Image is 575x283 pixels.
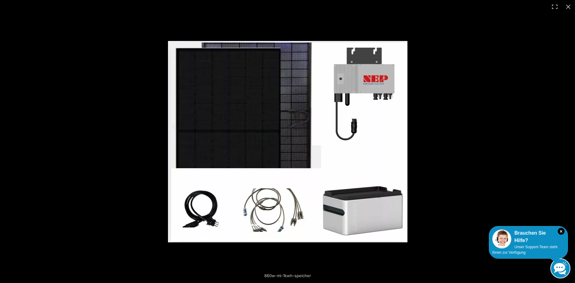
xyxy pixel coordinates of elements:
i: Schließen [558,228,565,235]
div: 860w-mi-1kwh-speicher [223,269,352,282]
img: 860w-mi-1kwh-speicher.webp [168,41,407,242]
span: Unser Support-Team steht Ihnen zur Verfügung [492,245,557,255]
div: Brauchen Sie Hilfe? [492,229,565,244]
img: Customer service [492,229,511,249]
